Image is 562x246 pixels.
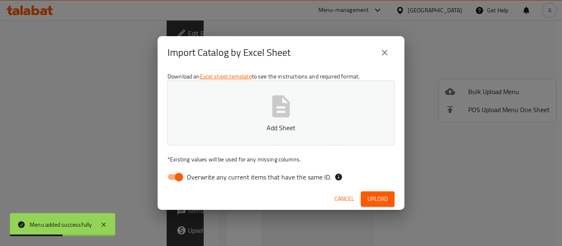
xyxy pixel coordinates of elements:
p: Add Sheet [180,123,382,133]
span: Cancel [334,194,354,204]
span: Upload [367,194,388,204]
button: Upload [361,191,395,207]
div: Download an to see the instructions and required format. [158,69,404,188]
svg: If the overwrite option isn't selected, then the items that match an existing ID will be ignored ... [334,173,343,181]
a: Excel sheet template [200,71,252,82]
button: close [375,43,395,62]
p: Existing values will be used for any missing columns. [167,155,395,163]
div: Menu added successfully [30,220,92,229]
button: Add Sheet [167,80,395,145]
h2: Import Catalog by Excel Sheet [167,46,290,59]
span: Overwrite any current items that have the same ID. [187,172,331,182]
button: Cancel [331,191,358,207]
